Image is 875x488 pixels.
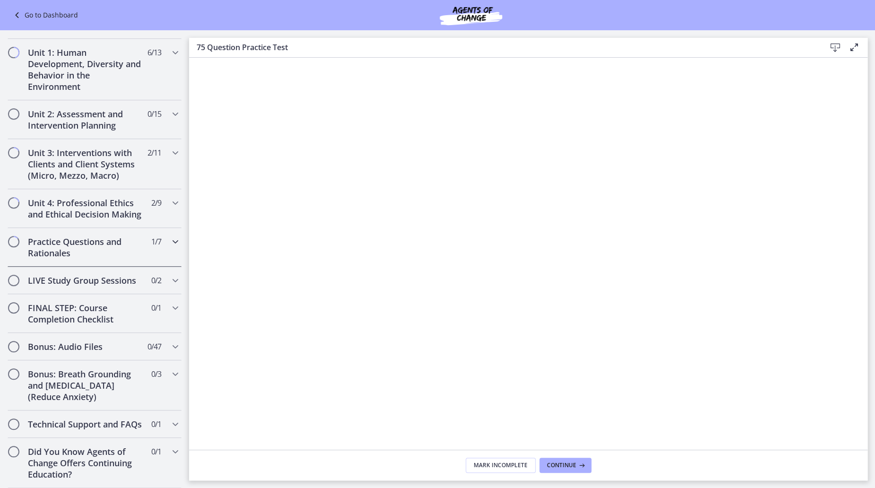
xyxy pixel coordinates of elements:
[28,446,143,480] h2: Did You Know Agents of Change Offers Continuing Education?
[28,341,143,352] h2: Bonus: Audio Files
[147,341,161,352] span: 0 / 47
[147,47,161,58] span: 6 / 13
[28,236,143,259] h2: Practice Questions and Rationales
[151,446,161,457] span: 0 / 1
[28,368,143,402] h2: Bonus: Breath Grounding and [MEDICAL_DATA] (Reduce Anxiety)
[147,108,161,120] span: 0 / 15
[151,418,161,430] span: 0 / 1
[151,302,161,314] span: 0 / 1
[414,4,528,26] img: Agents of Change
[547,462,576,469] span: Continue
[151,275,161,286] span: 0 / 2
[539,458,591,473] button: Continue
[28,147,143,181] h2: Unit 3: Interventions with Clients and Client Systems (Micro, Mezzo, Macro)
[466,458,536,473] button: Mark Incomplete
[11,9,78,21] a: Go to Dashboard
[474,462,528,469] span: Mark Incomplete
[28,302,143,325] h2: FINAL STEP: Course Completion Checklist
[28,418,143,430] h2: Technical Support and FAQs
[28,275,143,286] h2: LIVE Study Group Sessions
[28,47,143,92] h2: Unit 1: Human Development, Diversity and Behavior in the Environment
[151,197,161,209] span: 2 / 9
[151,368,161,380] span: 0 / 3
[28,197,143,220] h2: Unit 4: Professional Ethics and Ethical Decision Making
[151,236,161,247] span: 1 / 7
[28,108,143,131] h2: Unit 2: Assessment and Intervention Planning
[147,147,161,158] span: 2 / 11
[197,42,811,53] h3: 75 Question Practice Test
